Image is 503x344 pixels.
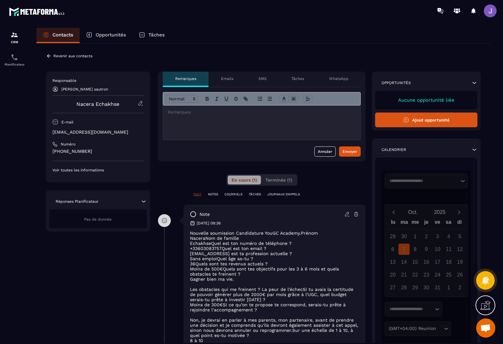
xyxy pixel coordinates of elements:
[375,113,477,127] button: Ajout opportunité
[61,87,108,91] p: [PERSON_NAME] sautron
[148,32,165,38] p: Tâches
[249,192,261,197] p: TÂCHES
[52,168,144,173] p: Voir toutes les informations
[190,277,359,282] p: Gagner bien ma vie.
[2,40,27,44] p: CRM
[190,256,359,261] p: Sans emploiQuel âge as-tu ?
[190,317,359,338] p: Non, je devrai en parler à mes parents, mon partenaire, avant de prendre une décision et je compr...
[52,32,73,38] p: Contacts
[228,176,261,184] button: En cours (1)
[339,146,361,157] button: Envoyer
[190,266,359,277] p: Moins de 500€Quels sont tes objectifs pour les 3 à 6 mois et quels obstacles te freinent ?
[476,318,495,338] div: Ouvrir le chat
[329,76,349,81] p: WhatsApp
[265,177,292,183] span: Terminés (1)
[190,302,359,312] p: Moins de 300€Si ce qu’on te propose te correspond, serais-tu prête à rejoindre l’accompagnement ?
[36,28,80,43] a: Contacts
[291,76,304,81] p: Tâches
[190,246,359,251] p: +33603083757Quel est ton email ?
[2,49,27,71] a: schedulerschedulerPlanificateur
[53,54,92,58] p: Revenir aux contacts
[221,76,233,81] p: Emails
[2,26,27,49] a: formationformationCRM
[197,221,221,226] p: [DATE] 09:36
[381,97,471,103] p: Aucune opportunité liée
[208,192,218,197] p: NOTES
[11,31,18,39] img: formation
[232,177,257,183] span: En cours (1)
[190,251,359,256] p: [EMAIL_ADDRESS] est ta profession actuelle ?
[52,148,144,154] p: [PHONE_NUMBER]
[52,78,144,83] p: Responsable
[61,120,74,125] p: E-mail
[56,199,98,204] p: Réponses Planificateur
[190,261,359,266] p: 36Quels sont tes revenus actuels ?
[262,176,296,184] button: Terminés (1)
[381,147,406,152] p: Calendrier
[258,76,267,81] p: SMS
[224,192,242,197] p: COURRIELS
[80,28,132,43] a: Opportunités
[190,231,359,236] p: Nouvelle soumission Candidature YouGC Academy.Prénom
[190,338,359,343] p: 8 à 10
[190,287,359,302] p: Les obstacles qui me freinent ? La peur de l'échecSi tu avais la certitude de pouvoir générer plu...
[175,76,196,81] p: Remarques
[76,101,119,107] a: Nacera Echakhse
[61,142,75,147] p: Numéro
[52,129,144,135] p: [EMAIL_ADDRESS][DOMAIN_NAME]
[381,80,411,85] p: Opportunités
[190,236,359,241] p: NaceraNom de famille
[342,148,357,155] div: Envoyer
[9,6,67,18] img: logo
[132,28,171,43] a: Tâches
[193,192,201,197] p: TOUT
[200,211,210,217] p: note
[84,217,112,222] span: Pas de donnée
[190,241,359,246] p: EchakhseQuel est ton numéro de téléphone ?
[314,146,336,157] button: Annuler
[96,32,126,38] p: Opportunités
[267,192,300,197] p: JOURNAUX D'APPELS
[11,53,18,61] img: scheduler
[2,63,27,66] p: Planificateur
